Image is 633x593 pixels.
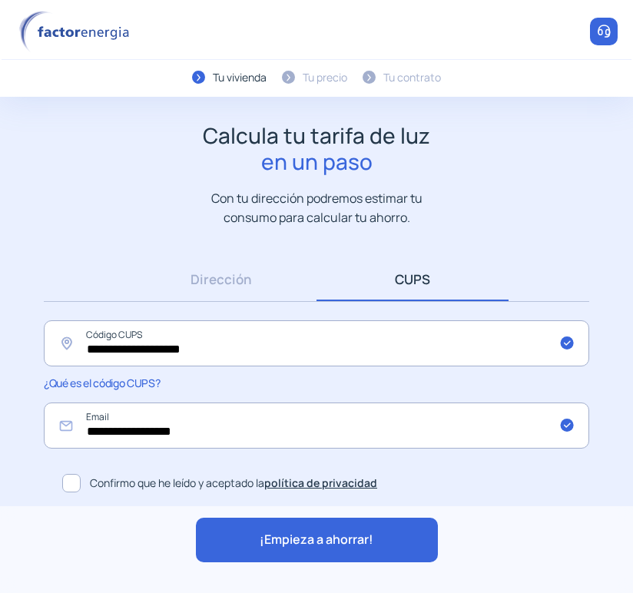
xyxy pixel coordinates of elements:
img: llamar [596,24,611,39]
div: Tu vivienda [213,69,267,86]
span: Confirmo que he leído y aceptado la [90,475,377,492]
img: logo factor [15,11,138,53]
span: en un paso [203,149,430,175]
h1: Calcula tu tarifa de luz [203,123,430,174]
span: ¡Empieza a ahorrar! [260,530,373,550]
a: Dirección [124,257,316,301]
span: ¿Qué es el código CUPS? [44,376,160,390]
p: Con tu dirección podremos estimar tu consumo para calcular tu ahorro. [196,189,438,227]
div: Tu precio [303,69,347,86]
a: política de privacidad [264,475,377,490]
a: CUPS [316,257,509,301]
div: Tu contrato [383,69,441,86]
